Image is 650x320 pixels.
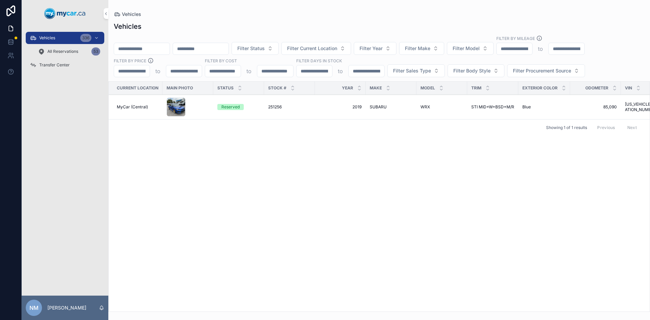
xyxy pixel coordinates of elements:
[496,35,535,41] label: Filter By Mileage
[268,104,311,110] a: 251256
[538,45,543,53] p: to
[420,104,430,110] span: WRX
[453,45,480,52] span: Filter Model
[39,35,55,41] span: Vehicles
[114,11,141,18] a: Vehicles
[47,49,78,54] span: All Reservations
[546,125,587,130] span: Showing 1 of 1 results
[122,11,141,18] span: Vehicles
[448,64,504,77] button: Select Button
[399,42,444,55] button: Select Button
[354,42,396,55] button: Select Button
[117,85,158,91] span: Current Location
[39,62,70,68] span: Transfer Center
[205,58,237,64] label: FILTER BY COST
[117,104,158,110] a: MyCar (Central)
[319,104,362,110] a: 2019
[232,42,279,55] button: Select Button
[22,27,108,80] div: scrollable content
[221,104,240,110] div: Reserved
[522,104,566,110] a: Blue
[585,85,608,91] span: Odometer
[393,67,431,74] span: Filter Sales Type
[471,104,514,110] a: STI MID+W+BSD+M/R
[447,42,494,55] button: Select Button
[420,85,435,91] span: Model
[217,104,260,110] a: Reserved
[370,85,382,91] span: Make
[114,22,142,31] h1: Vehicles
[114,58,146,64] label: FILTER BY PRICE
[420,104,463,110] a: WRX
[268,104,282,110] span: 251256
[360,45,383,52] span: Filter Year
[453,67,491,74] span: Filter Body Style
[29,304,39,312] span: NM
[513,67,571,74] span: Filter Procurement Source
[405,45,430,52] span: Filter Make
[268,85,286,91] span: Stock #
[342,85,353,91] span: Year
[44,8,86,19] img: App logo
[117,104,148,110] span: MyCar (Central)
[246,67,252,75] p: to
[507,64,585,77] button: Select Button
[287,45,337,52] span: Filter Current Location
[34,45,104,58] a: All Reservations53
[281,42,351,55] button: Select Button
[167,85,193,91] span: Main Photo
[155,67,160,75] p: to
[387,64,445,77] button: Select Button
[471,85,481,91] span: Trim
[217,85,234,91] span: Status
[522,85,558,91] span: Exterior Color
[26,59,104,71] a: Transfer Center
[91,47,100,56] div: 53
[26,32,104,44] a: Vehicles336
[237,45,265,52] span: Filter Status
[522,104,531,110] span: Blue
[625,85,632,91] span: VIN
[370,104,412,110] a: SUBARU
[47,304,86,311] p: [PERSON_NAME]
[338,67,343,75] p: to
[370,104,387,110] span: SUBARU
[296,58,342,64] label: Filter Days In Stock
[574,104,617,110] a: 85,090
[80,34,91,42] div: 336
